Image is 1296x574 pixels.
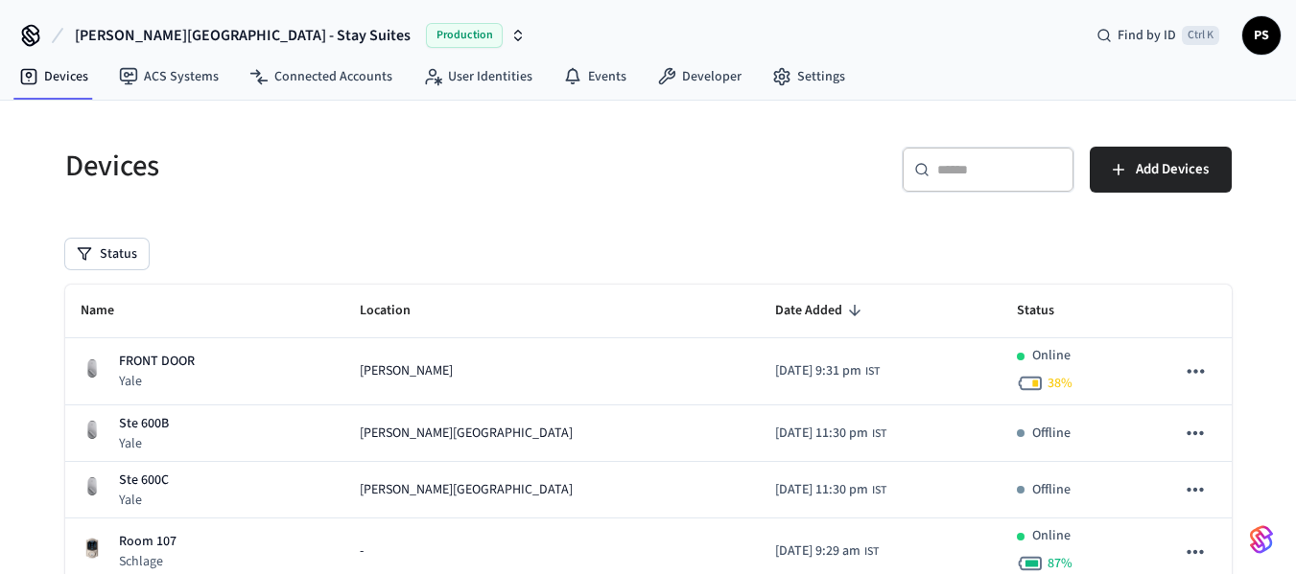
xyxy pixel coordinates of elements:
[1048,554,1072,573] span: 87 %
[65,147,637,186] h5: Devices
[360,541,364,562] span: -
[119,532,177,552] p: Room 107
[81,296,139,326] span: Name
[1136,157,1209,182] span: Add Devices
[1250,524,1273,555] img: SeamLogoGradient.69752ec5.svg
[360,480,573,500] span: [PERSON_NAME][GEOGRAPHIC_DATA]
[81,356,104,379] img: August Wifi Smart Lock 3rd Gen, Silver, Front
[360,296,436,326] span: Location
[775,361,880,381] div: Asia/Calcutta
[119,434,169,453] p: Yale
[75,24,411,47] span: [PERSON_NAME][GEOGRAPHIC_DATA] - Stay Suites
[119,552,177,571] p: Schlage
[1081,18,1235,53] div: Find by IDCtrl K
[1118,26,1176,45] span: Find by ID
[1242,16,1281,55] button: PS
[775,541,879,562] div: Asia/Calcutta
[775,541,860,562] span: [DATE] 9:29 am
[360,361,453,381] span: [PERSON_NAME]
[81,474,104,497] img: August Wifi Smart Lock 3rd Gen, Silver, Front
[775,296,867,326] span: Date Added
[1032,346,1071,366] p: Online
[4,59,104,94] a: Devices
[81,537,104,560] img: Schlage Sense Smart Deadbolt with Camelot Trim, Front
[775,480,886,500] div: Asia/Calcutta
[119,372,195,391] p: Yale
[119,471,169,491] p: Ste 600C
[1244,18,1279,53] span: PS
[1032,526,1071,546] p: Online
[234,59,408,94] a: Connected Accounts
[119,414,169,434] p: Ste 600B
[104,59,234,94] a: ACS Systems
[1032,424,1071,444] p: Offline
[872,482,886,499] span: IST
[864,543,879,561] span: IST
[119,352,195,372] p: FRONT DOOR
[119,491,169,510] p: Yale
[65,239,149,269] button: Status
[775,361,861,381] span: [DATE] 9:31 pm
[548,59,642,94] a: Events
[775,424,868,444] span: [DATE] 11:30 pm
[642,59,757,94] a: Developer
[775,480,868,500] span: [DATE] 11:30 pm
[1017,296,1079,326] span: Status
[757,59,860,94] a: Settings
[1182,26,1219,45] span: Ctrl K
[865,363,880,380] span: IST
[408,59,548,94] a: User Identities
[1032,480,1071,500] p: Offline
[872,425,886,443] span: IST
[360,424,573,444] span: [PERSON_NAME][GEOGRAPHIC_DATA]
[775,424,886,444] div: Asia/Calcutta
[1090,147,1232,193] button: Add Devices
[1048,374,1072,393] span: 38 %
[426,23,503,48] span: Production
[81,418,104,441] img: August Wifi Smart Lock 3rd Gen, Silver, Front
